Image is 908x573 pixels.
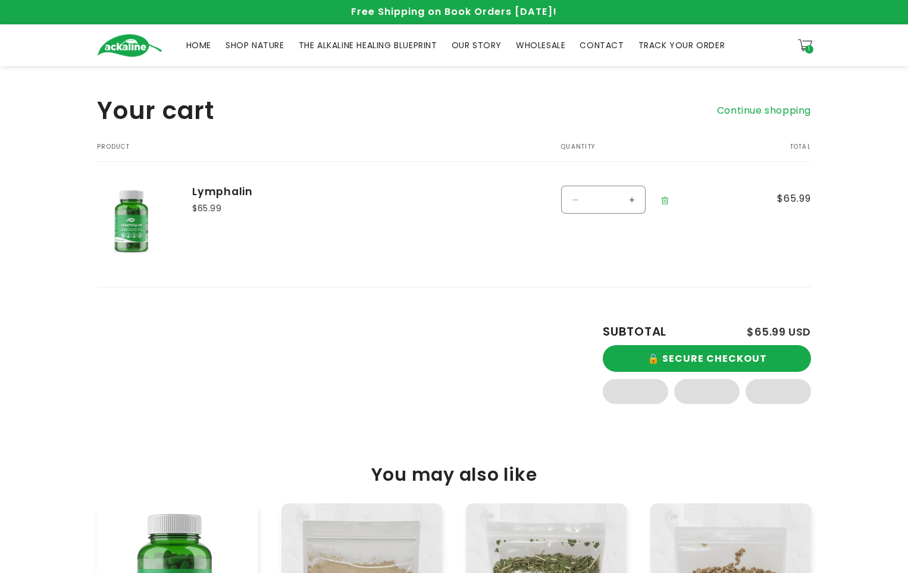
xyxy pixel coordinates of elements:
span: CONTACT [580,40,624,51]
a: TRACK YOUR ORDER [631,33,732,58]
button: 🔒 SECURE CHECKOUT [603,345,811,372]
a: HOME [179,33,218,58]
p: $65.99 USD [747,327,811,337]
a: Remove Lymphalin [655,189,675,213]
span: 1 [808,45,810,54]
span: THE ALKALINE HEALING BLUEPRINT [299,40,437,51]
a: WHOLESALE [509,33,572,58]
th: Quantity [525,143,732,162]
span: HOME [186,40,211,51]
img: Ackaline [97,34,162,57]
span: OUR STORY [452,40,502,51]
a: CONTACT [572,33,631,58]
h1: Your cart [97,96,214,126]
a: SHOP NATURE [218,33,292,58]
h2: SUBTOTAL [603,325,666,337]
span: Free Shipping on Book Orders [DATE]! [351,5,557,18]
a: THE ALKALINE HEALING BLUEPRINT [292,33,444,58]
a: OUR STORY [444,33,509,58]
h2: You may also like [97,464,811,486]
div: $65.99 [192,202,371,215]
span: SHOP NATURE [226,40,284,51]
span: TRACK YOUR ORDER [638,40,725,51]
input: Quantity for Lymphalin [588,186,618,214]
span: $65.99 [756,192,811,206]
a: Lymphalin [192,186,371,199]
span: WHOLESALE [516,40,565,51]
th: Product [97,143,525,162]
a: Continue shopping [717,102,811,120]
th: Total [732,143,811,162]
